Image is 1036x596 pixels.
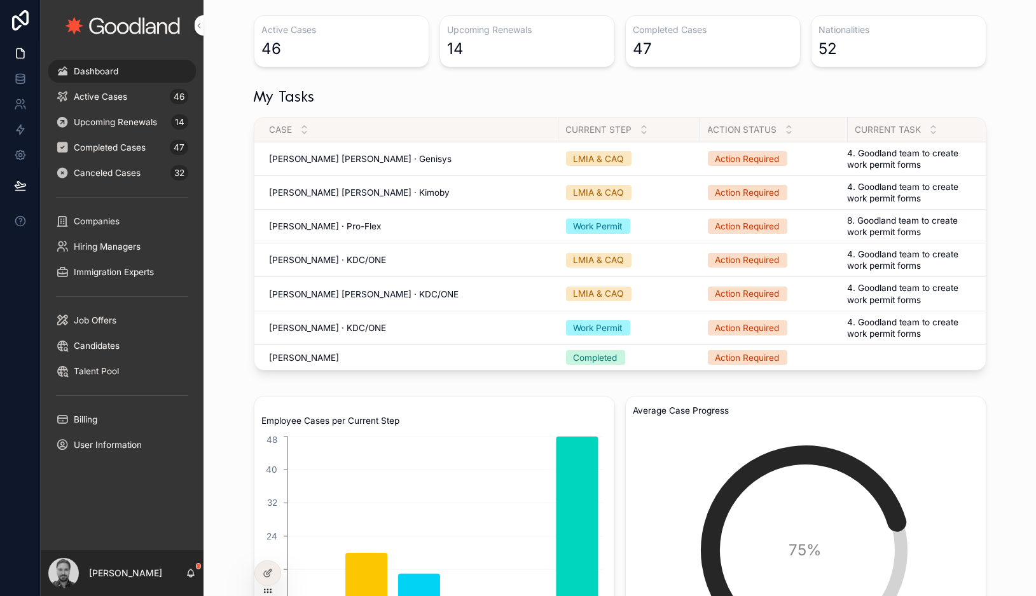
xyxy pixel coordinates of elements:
[262,24,421,36] h3: Active Cases
[708,287,840,302] a: Action Required
[262,39,282,59] div: 46
[848,181,980,204] a: 4. Goodland team to create work permit forms
[715,152,780,165] div: Action Required
[574,186,624,199] div: LMIA & CAQ
[170,140,188,155] div: 47
[270,220,551,232] a: [PERSON_NAME] · Pro-Flex
[74,439,142,450] span: User Information
[715,287,780,300] div: Action Required
[170,165,188,180] div: 32
[74,340,120,351] span: Candidates
[715,220,780,233] div: Action Required
[574,351,618,364] div: Completed
[48,111,196,133] a: Upcoming Renewals14
[448,24,607,36] h3: Upcoming Renewals
[708,320,840,335] a: Action Required
[715,186,780,199] div: Action Required
[848,147,980,170] a: 4. Goodland team to create work permit forms
[270,288,551,300] a: [PERSON_NAME] [PERSON_NAME] · KDC/ONE
[270,322,551,334] a: [PERSON_NAME] · KDC/ONE
[74,142,146,153] span: Completed Cases
[270,322,387,334] span: [PERSON_NAME] · KDC/ONE
[715,322,780,334] div: Action Required
[448,39,464,59] div: 14
[48,408,196,431] a: Billing
[819,24,978,36] h3: Nationalities
[89,567,162,579] p: [PERSON_NAME]
[270,220,382,232] span: [PERSON_NAME] · Pro-Flex
[848,215,980,238] a: 8. Goodland team to create work permit forms
[270,153,551,165] a: [PERSON_NAME] [PERSON_NAME] · Genisys
[171,114,188,130] div: 14
[708,151,840,166] a: Action Required
[270,352,551,363] a: [PERSON_NAME]
[74,91,127,102] span: Active Cases
[566,151,693,166] a: LMIA & CAQ
[270,187,450,198] span: [PERSON_NAME] [PERSON_NAME] · Kimoby
[566,185,693,200] a: LMIA & CAQ
[848,282,980,305] a: 4. Goodland team to create work permit forms
[566,124,632,135] span: Current Step
[48,161,196,184] a: Canceled Cases32
[715,351,780,364] div: Action Required
[574,287,624,300] div: LMIA & CAQ
[48,261,196,283] a: Immigration Experts
[48,210,196,233] a: Companies
[1,61,24,84] iframe: Spotlight
[74,215,120,227] span: Companies
[848,248,980,271] a: 4. Goodland team to create work permit forms
[708,185,840,200] a: Action Required
[633,404,978,417] h3: Average Case Progress
[41,51,204,473] div: scrollable content
[270,288,459,300] span: [PERSON_NAME] [PERSON_NAME] · KDC/ONE
[74,266,154,278] span: Immigration Experts
[708,219,840,234] a: Action Required
[48,136,196,159] a: Completed Cases47
[855,124,922,135] span: Current Task
[270,254,551,266] a: [PERSON_NAME] · KDC/ONE
[254,88,315,109] h1: My Tasks
[819,39,838,59] div: 52
[74,414,97,425] span: Billing
[566,287,693,302] a: LMIA & CAQ
[266,464,277,475] tspan: 40
[48,309,196,332] a: Job Offers
[74,365,119,377] span: Talent Pool
[270,352,340,363] span: [PERSON_NAME]
[574,152,624,165] div: LMIA & CAQ
[566,253,693,268] a: LMIA & CAQ
[574,254,624,266] div: LMIA & CAQ
[48,60,196,83] a: Dashboard
[74,315,116,326] span: Job Offers
[633,24,792,36] h3: Completed Cases
[633,39,653,59] div: 47
[270,153,452,165] span: [PERSON_NAME] [PERSON_NAME] · Genisys
[267,498,277,508] tspan: 32
[270,254,387,266] span: [PERSON_NAME] · KDC/ONE
[763,540,849,560] span: 75%
[48,235,196,258] a: Hiring Managers
[48,334,196,357] a: Candidates
[566,350,693,365] a: Completed
[574,322,623,334] div: Work Permit
[574,220,623,233] div: Work Permit
[715,254,780,266] div: Action Required
[65,17,180,35] img: App logo
[74,65,118,77] span: Dashboard
[74,241,141,252] span: Hiring Managers
[48,433,196,456] a: User Information
[708,253,840,268] a: Action Required
[48,85,196,108] a: Active Cases46
[848,316,980,339] a: 4. Goodland team to create work permit forms
[270,187,551,198] a: [PERSON_NAME] [PERSON_NAME] · Kimoby
[266,531,277,541] tspan: 24
[708,124,777,135] span: Action Status
[270,124,293,135] span: Case
[74,116,157,128] span: Upcoming Renewals
[566,320,693,335] a: Work Permit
